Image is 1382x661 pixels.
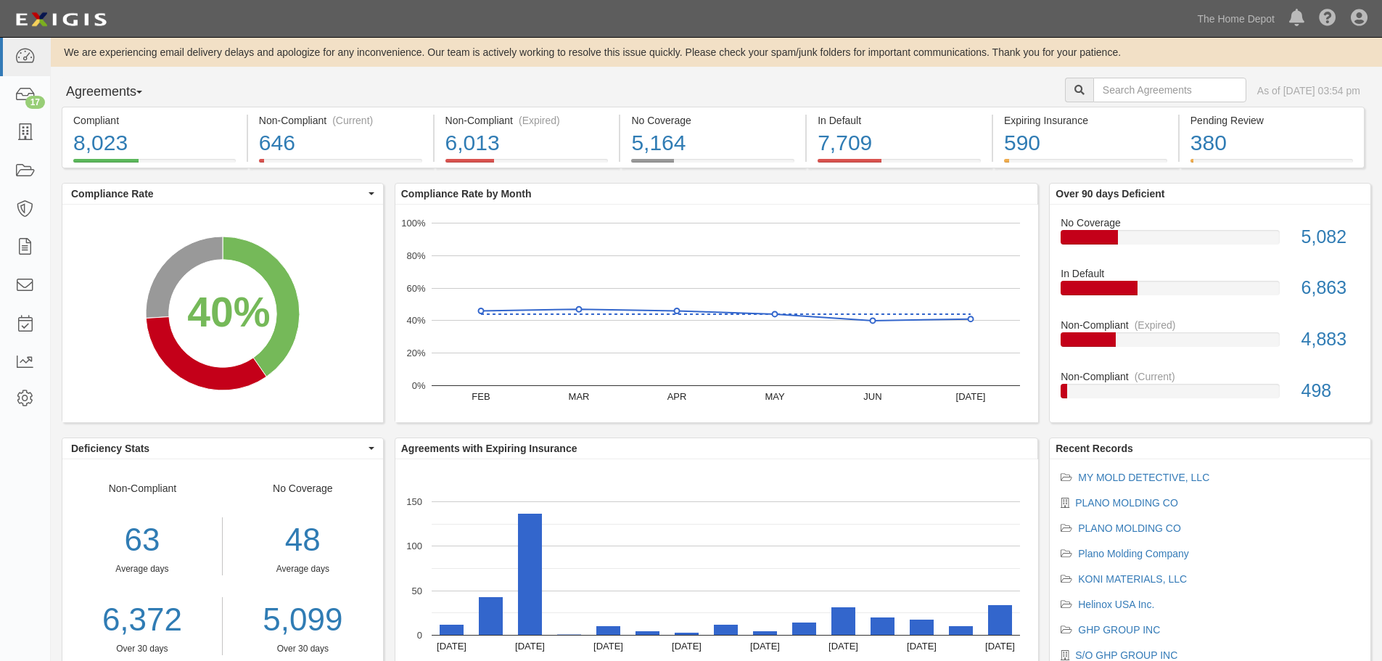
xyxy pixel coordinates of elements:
[515,641,545,652] text: [DATE]
[472,391,490,402] text: FEB
[1061,215,1360,267] a: No Coverage5,082
[672,641,702,652] text: [DATE]
[1190,128,1353,159] div: 380
[1291,224,1370,250] div: 5,082
[187,283,270,342] div: 40%
[985,641,1015,652] text: [DATE]
[62,205,383,422] svg: A chart.
[750,641,780,652] text: [DATE]
[1190,4,1282,33] a: The Home Depot
[828,641,858,652] text: [DATE]
[406,250,425,261] text: 80%
[11,7,111,33] img: logo-5460c22ac91f19d4615b14bd174203de0afe785f0fc80cf4dbbc73dc1793850b.png
[223,481,383,655] div: No Coverage
[71,186,365,201] span: Compliance Rate
[248,159,433,171] a: Non-Compliant(Current)646
[73,128,236,159] div: 8,023
[1291,378,1370,404] div: 498
[1075,497,1178,509] a: PLANO MOLDING CO
[406,282,425,293] text: 60%
[1050,215,1370,230] div: No Coverage
[818,113,981,128] div: In Default
[62,481,223,655] div: Non-Compliant
[1078,624,1160,636] a: GHP GROUP INC
[395,205,1038,422] svg: A chart.
[51,45,1382,59] div: We are experiencing email delivery delays and apologize for any inconvenience. Our team is active...
[234,517,372,563] div: 48
[1075,649,1177,661] a: S/O GHP GROUP INC
[411,380,425,391] text: 0%
[593,641,623,652] text: [DATE]
[1056,188,1164,200] b: Over 90 days Deficient
[955,391,985,402] text: [DATE]
[1004,113,1167,128] div: Expiring Insurance
[765,391,785,402] text: MAY
[1078,573,1187,585] a: KONI MATERIALS, LLC
[62,563,222,575] div: Average days
[1319,10,1336,28] i: Help Center - Complianz
[631,113,794,128] div: No Coverage
[401,218,426,229] text: 100%
[1050,266,1370,281] div: In Default
[1291,275,1370,301] div: 6,863
[1257,83,1360,98] div: As of [DATE] 03:54 pm
[71,441,365,456] span: Deficiency Stats
[259,113,422,128] div: Non-Compliant (Current)
[73,113,236,128] div: Compliant
[417,630,422,641] text: 0
[568,391,589,402] text: MAR
[1135,318,1176,332] div: (Expired)
[437,641,466,652] text: [DATE]
[1050,318,1370,332] div: Non-Compliant
[234,563,372,575] div: Average days
[1078,548,1189,559] a: Plano Molding Company
[519,113,560,128] div: (Expired)
[1061,266,1360,318] a: In Default6,863
[1078,522,1181,534] a: PLANO MOLDING CO
[62,643,222,655] div: Over 30 days
[411,585,421,596] text: 50
[332,113,373,128] div: (Current)
[1093,78,1246,102] input: Search Agreements
[62,597,222,643] a: 6,372
[406,496,422,507] text: 150
[25,96,45,109] div: 17
[234,643,372,655] div: Over 30 days
[1078,472,1209,483] a: MY MOLD DETECTIVE, LLC
[1061,369,1360,410] a: Non-Compliant(Current)498
[1050,369,1370,384] div: Non-Compliant
[1061,318,1360,369] a: Non-Compliant(Expired)4,883
[620,159,805,171] a: No Coverage5,164
[1190,113,1353,128] div: Pending Review
[62,159,247,171] a: Compliant8,023
[401,188,532,200] b: Compliance Rate by Month
[445,128,609,159] div: 6,013
[435,159,620,171] a: Non-Compliant(Expired)6,013
[445,113,609,128] div: Non-Compliant (Expired)
[406,315,425,326] text: 40%
[406,541,422,551] text: 100
[1078,599,1154,610] a: Helinox USA Inc.
[1135,369,1175,384] div: (Current)
[907,641,937,652] text: [DATE]
[1056,443,1133,454] b: Recent Records
[667,391,686,402] text: APR
[62,78,170,107] button: Agreements
[1004,128,1167,159] div: 590
[863,391,881,402] text: JUN
[401,443,577,454] b: Agreements with Expiring Insurance
[62,184,383,204] button: Compliance Rate
[631,128,794,159] div: 5,164
[62,517,222,563] div: 63
[1180,159,1365,171] a: Pending Review380
[993,159,1178,171] a: Expiring Insurance590
[818,128,981,159] div: 7,709
[62,438,383,459] button: Deficiency Stats
[406,348,425,358] text: 20%
[1291,327,1370,353] div: 4,883
[234,597,372,643] a: 5,099
[807,159,992,171] a: In Default7,709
